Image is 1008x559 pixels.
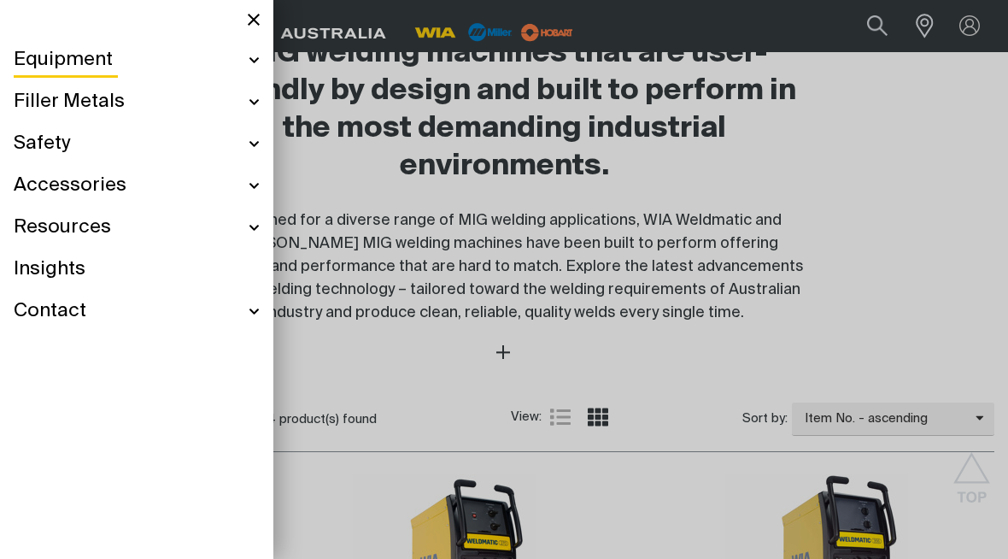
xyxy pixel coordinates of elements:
a: Filler Metals [14,81,260,123]
span: Insights [14,257,85,282]
a: Accessories [14,165,260,207]
span: Resources [14,215,111,240]
a: Contact [14,291,260,332]
a: Resources [14,207,260,249]
span: Contact [14,299,86,324]
a: Safety [14,123,260,165]
a: Equipment [14,39,260,81]
span: Filler Metals [14,90,125,115]
a: Insights [14,249,260,291]
span: Safety [14,132,70,156]
span: Accessories [14,174,126,198]
span: Equipment [14,48,113,73]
